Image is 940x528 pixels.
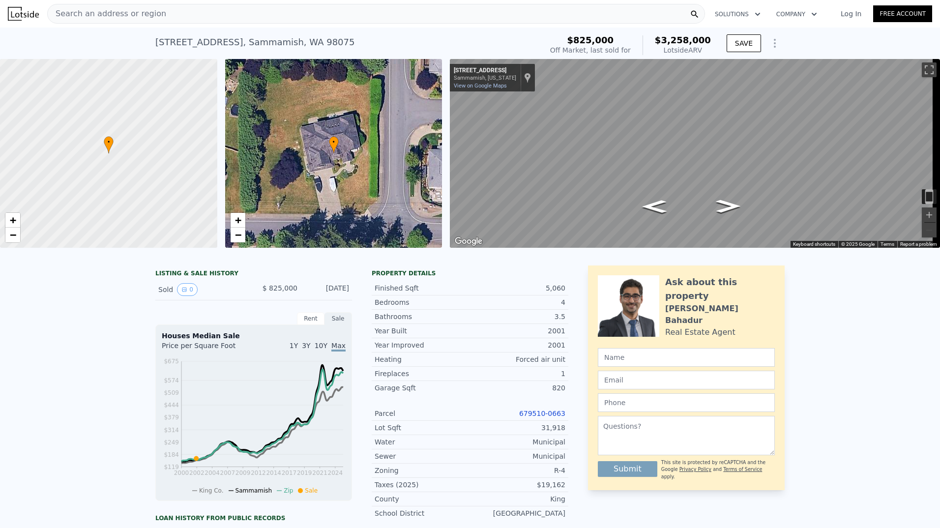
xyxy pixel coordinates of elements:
tspan: $444 [164,402,179,409]
tspan: 2014 [266,469,281,476]
a: Free Account [873,5,932,22]
img: Google [452,235,485,248]
tspan: $675 [164,358,179,365]
a: Report a problem [900,241,937,247]
div: Rent [297,312,324,325]
div: [PERSON_NAME] Bahadur [665,303,775,326]
span: Search an address or region [48,8,166,20]
tspan: $184 [164,451,179,458]
button: View historical data [177,283,198,296]
div: 2001 [470,340,565,350]
div: Bathrooms [375,312,470,322]
div: Sewer [375,451,470,461]
div: Finished Sqft [375,283,470,293]
span: • [329,138,339,147]
a: Zoom in [5,213,20,228]
div: [STREET_ADDRESS] , Sammamish , WA 98075 [155,35,354,49]
div: Sale [324,312,352,325]
tspan: 2024 [328,469,343,476]
a: Zoom out [5,228,20,242]
tspan: 2012 [251,469,266,476]
input: Phone [598,393,775,412]
div: Year Improved [375,340,470,350]
div: Forced air unit [470,354,565,364]
tspan: 2019 [297,469,312,476]
div: Zoning [375,466,470,475]
tspan: 2004 [205,469,220,476]
tspan: 2002 [189,469,205,476]
a: 679510-0663 [519,410,565,417]
button: Toggle fullscreen view [922,62,937,77]
span: 3Y [302,342,310,350]
div: Lot Sqft [375,423,470,433]
div: Sammamish, [US_STATE] [454,75,516,81]
div: Houses Median Sale [162,331,346,341]
div: Taxes (2025) [375,480,470,490]
tspan: $119 [164,464,179,470]
span: + [10,214,16,226]
span: Sale [305,487,318,494]
div: Sold [158,283,246,296]
span: $825,000 [567,35,614,45]
div: Street View [450,59,940,248]
span: 10Y [315,342,327,350]
div: Real Estate Agent [665,326,735,338]
span: Zip [284,487,293,494]
button: Company [768,5,825,23]
div: Municipal [470,437,565,447]
a: Terms of Service [723,467,762,472]
a: Log In [829,9,873,19]
div: Garage Sqft [375,383,470,393]
div: Bedrooms [375,297,470,307]
div: Map [450,59,940,248]
div: [STREET_ADDRESS] [454,67,516,75]
button: Submit [598,461,657,477]
tspan: 2009 [235,469,251,476]
div: [DATE] [305,283,349,296]
button: Solutions [707,5,768,23]
a: View on Google Maps [454,83,507,89]
a: Terms (opens in new tab) [881,241,894,247]
div: Property details [372,269,568,277]
span: − [10,229,16,241]
a: Zoom in [231,213,245,228]
div: This site is protected by reCAPTCHA and the Google and apply. [661,459,775,480]
div: 1 [470,369,565,379]
div: Water [375,437,470,447]
tspan: 2021 [312,469,327,476]
a: Zoom out [231,228,245,242]
div: • [104,136,114,153]
div: [GEOGRAPHIC_DATA] [470,508,565,518]
button: Zoom in [922,207,937,222]
span: Sammamish [235,487,272,494]
div: Loan history from public records [155,514,352,522]
div: King [470,494,565,504]
div: R-4 [470,466,565,475]
div: School District [375,508,470,518]
button: Zoom out [922,223,937,237]
div: Heating [375,354,470,364]
div: Off Market, last sold for [550,45,631,55]
img: Lotside [8,7,39,21]
button: Toggle motion tracking [922,189,937,204]
a: Privacy Policy [679,467,711,472]
span: • [104,138,114,147]
a: Open this area in Google Maps (opens a new window) [452,235,485,248]
span: King Co. [199,487,224,494]
a: Show location on map [524,72,531,83]
div: Ask about this property [665,275,775,303]
button: Show Options [765,33,785,53]
div: 2001 [470,326,565,336]
div: 31,918 [470,423,565,433]
div: • [329,136,339,153]
div: County [375,494,470,504]
path: Go South, 224th Ave SE [632,197,677,216]
span: 1Y [290,342,298,350]
button: SAVE [727,34,761,52]
div: LISTING & SALE HISTORY [155,269,352,279]
tspan: $314 [164,427,179,434]
div: 4 [470,297,565,307]
span: © 2025 Google [841,241,875,247]
div: Municipal [470,451,565,461]
input: Name [598,348,775,367]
